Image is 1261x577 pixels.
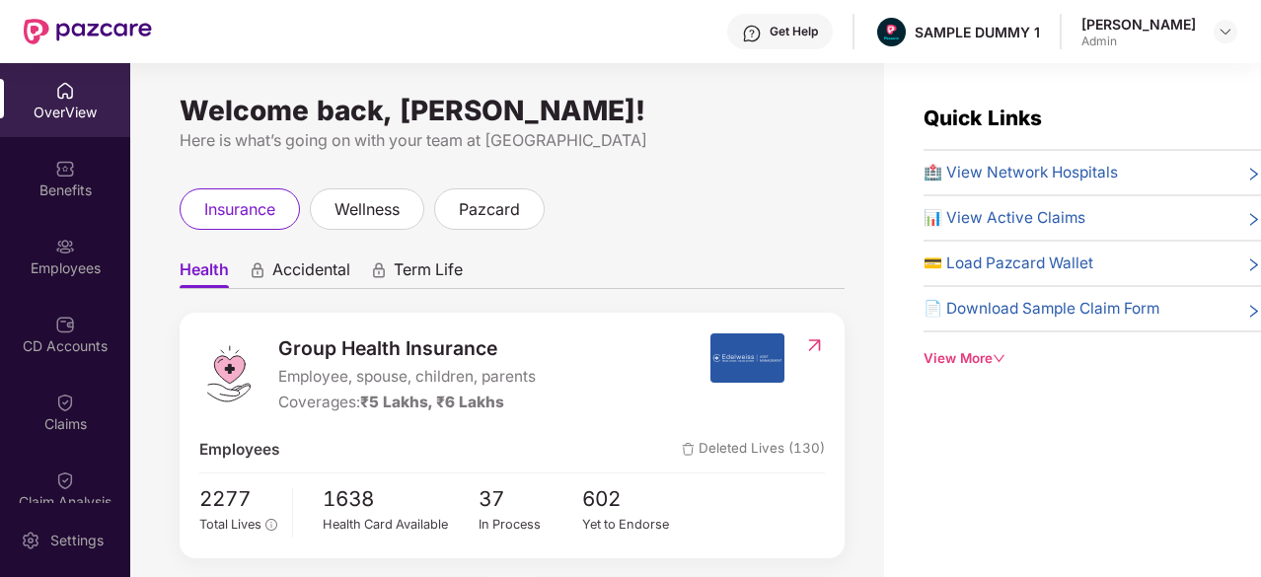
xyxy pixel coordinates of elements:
[278,391,536,414] div: Coverages:
[360,393,504,411] span: ₹5 Lakhs, ₹6 Lakhs
[199,483,277,516] span: 2277
[804,335,825,355] img: RedirectIcon
[394,259,463,288] span: Term Life
[924,348,1261,369] div: View More
[249,261,266,279] div: animation
[1081,15,1196,34] div: [PERSON_NAME]
[924,206,1085,230] span: 📊 View Active Claims
[55,315,75,334] img: svg+xml;base64,PHN2ZyBpZD0iQ0RfQWNjb3VudHMiIGRhdGEtbmFtZT0iQ0QgQWNjb3VudHMiIHhtbG5zPSJodHRwOi8vd3...
[582,515,687,535] div: Yet to Endorse
[924,106,1042,130] span: Quick Links
[924,252,1093,275] span: 💳 Load Pazcard Wallet
[582,483,687,516] span: 602
[770,24,818,39] div: Get Help
[55,470,75,490] img: svg+xml;base64,PHN2ZyBpZD0iQ2xhaW0iIHhtbG5zPSJodHRwOi8vd3d3LnczLm9yZy8yMDAwL3N2ZyIgd2lkdGg9IjIwIi...
[204,197,275,222] span: insurance
[265,519,276,530] span: info-circle
[199,517,261,532] span: Total Lives
[21,531,40,550] img: svg+xml;base64,PHN2ZyBpZD0iU2V0dGluZy0yMHgyMCIgeG1sbnM9Imh0dHA6Ly93d3cudzMub3JnLzIwMDAvc3ZnIiB3aW...
[1246,301,1261,321] span: right
[1081,34,1196,49] div: Admin
[1246,210,1261,230] span: right
[55,159,75,179] img: svg+xml;base64,PHN2ZyBpZD0iQmVuZWZpdHMiIHhtbG5zPSJodHRwOi8vd3d3LnczLm9yZy8yMDAwL3N2ZyIgd2lkdGg9Ij...
[180,259,229,288] span: Health
[1218,24,1233,39] img: svg+xml;base64,PHN2ZyBpZD0iRHJvcGRvd24tMzJ4MzIiIHhtbG5zPSJodHRwOi8vd3d3LnczLm9yZy8yMDAwL3N2ZyIgd2...
[323,515,479,535] div: Health Card Available
[24,19,152,44] img: New Pazcare Logo
[323,483,479,516] span: 1638
[278,333,536,363] span: Group Health Insurance
[334,197,400,222] span: wellness
[278,365,536,389] span: Employee, spouse, children, parents
[479,515,583,535] div: In Process
[1246,165,1261,184] span: right
[55,81,75,101] img: svg+xml;base64,PHN2ZyBpZD0iSG9tZSIgeG1sbnM9Imh0dHA6Ly93d3cudzMub3JnLzIwMDAvc3ZnIiB3aWR0aD0iMjAiIG...
[915,23,1040,41] div: SAMPLE DUMMY 1
[55,393,75,412] img: svg+xml;base64,PHN2ZyBpZD0iQ2xhaW0iIHhtbG5zPSJodHRwOi8vd3d3LnczLm9yZy8yMDAwL3N2ZyIgd2lkdGg9IjIwIi...
[924,297,1159,321] span: 📄 Download Sample Claim Form
[55,237,75,256] img: svg+xml;base64,PHN2ZyBpZD0iRW1wbG95ZWVzIiB4bWxucz0iaHR0cDovL3d3dy53My5vcmcvMjAwMC9zdmciIHdpZHRoPS...
[993,352,1005,365] span: down
[1246,255,1261,275] span: right
[44,531,110,550] div: Settings
[199,438,279,462] span: Employees
[710,333,784,383] img: insurerIcon
[180,103,845,118] div: Welcome back, [PERSON_NAME]!
[742,24,762,43] img: svg+xml;base64,PHN2ZyBpZD0iSGVscC0zMngzMiIgeG1sbnM9Imh0dHA6Ly93d3cudzMub3JnLzIwMDAvc3ZnIiB3aWR0aD...
[199,344,259,403] img: logo
[370,261,388,279] div: animation
[479,483,583,516] span: 37
[877,18,906,46] img: Pazcare_Alternative_logo-01-01.png
[924,161,1118,184] span: 🏥 View Network Hospitals
[682,438,825,462] span: Deleted Lives (130)
[272,259,350,288] span: Accidental
[459,197,520,222] span: pazcard
[682,443,695,456] img: deleteIcon
[180,128,845,153] div: Here is what’s going on with your team at [GEOGRAPHIC_DATA]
